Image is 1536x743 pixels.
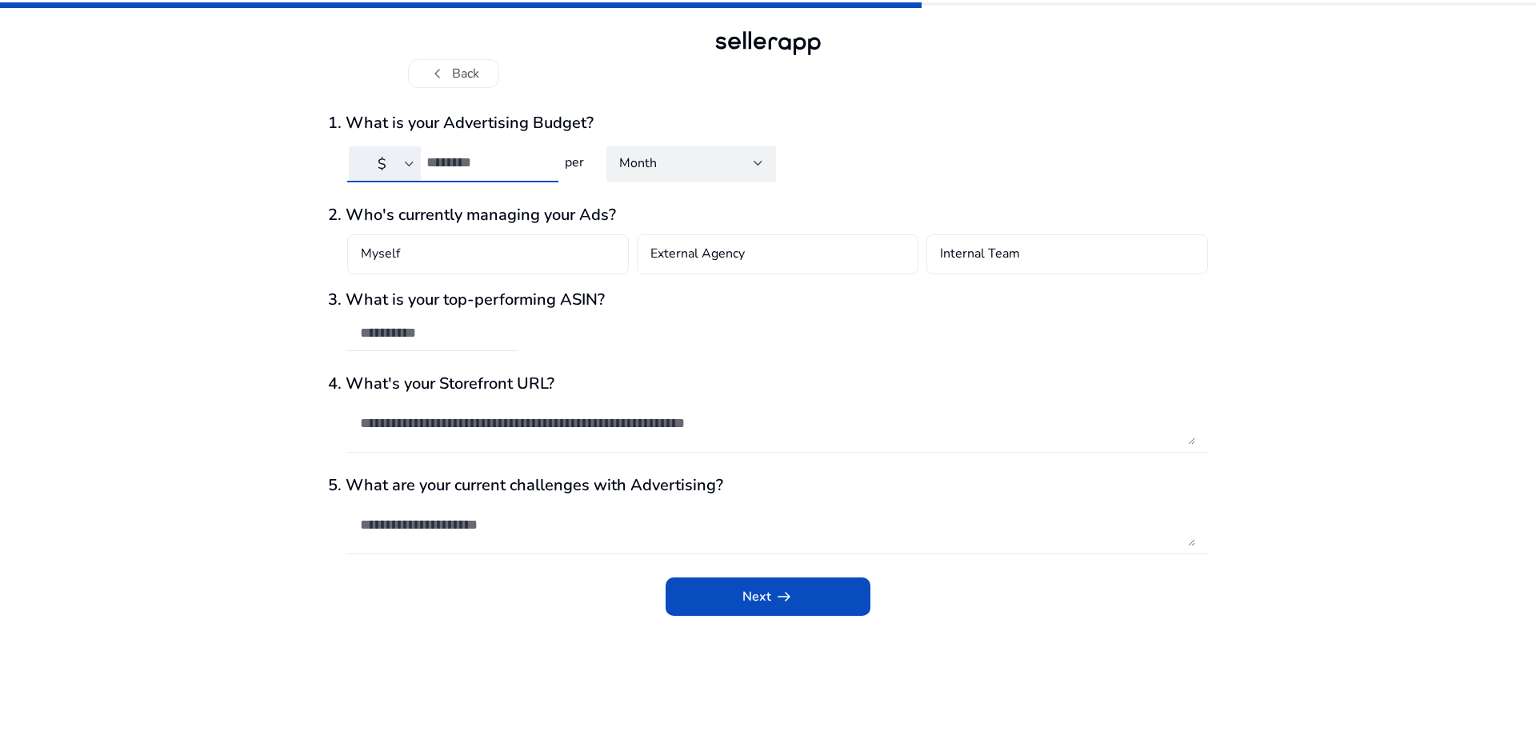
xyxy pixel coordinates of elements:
[619,154,657,172] span: Month
[742,587,794,606] span: Next
[328,290,1208,310] h3: 3. What is your top-performing ASIN?
[328,206,1208,225] h3: 2. Who's currently managing your Ads?
[328,114,1208,133] h3: 1. What is your Advertising Budget?
[328,476,1208,495] h3: 5. What are your current challenges with Advertising?
[428,64,447,83] span: chevron_left
[666,577,870,616] button: Nextarrow_right_alt
[558,155,587,170] h4: per
[774,587,794,606] span: arrow_right_alt
[361,245,400,264] h4: Myself
[408,59,499,88] button: chevron_leftBack
[940,245,1020,264] h4: Internal Team
[650,245,745,264] h4: External Agency
[328,374,1208,393] h3: 4. What's your Storefront URL?
[378,154,386,174] span: $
